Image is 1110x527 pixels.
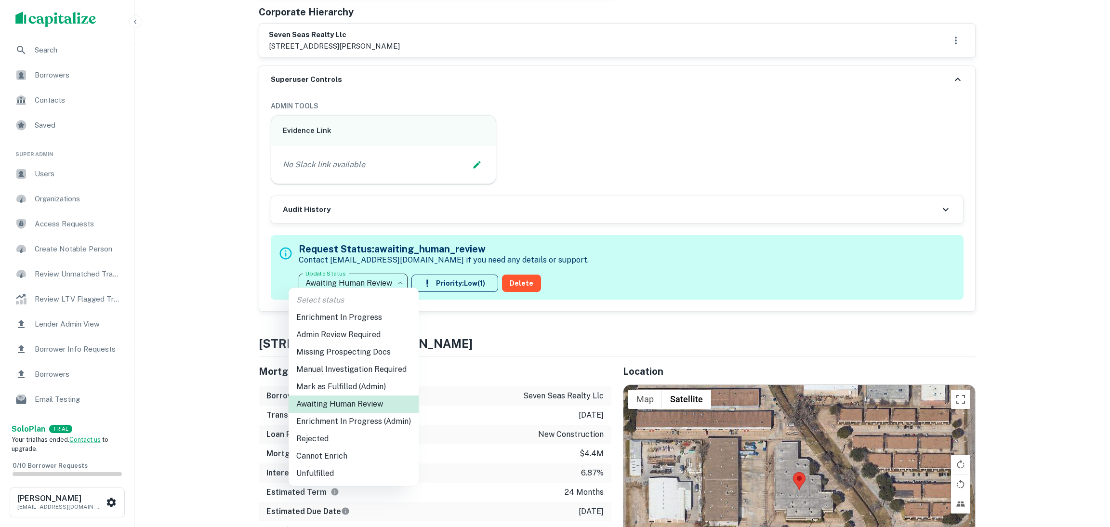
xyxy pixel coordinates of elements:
[289,326,419,343] li: Admin Review Required
[289,395,419,413] li: Awaiting Human Review
[1062,450,1110,496] iframe: Chat Widget
[289,343,419,361] li: Missing Prospecting Docs
[289,413,419,430] li: Enrichment In Progress (Admin)
[289,448,419,465] li: Cannot Enrich
[289,361,419,378] li: Manual Investigation Required
[289,309,419,326] li: Enrichment In Progress
[289,378,419,395] li: Mark as Fulfilled (Admin)
[289,465,419,482] li: Unfulfilled
[289,430,419,448] li: Rejected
